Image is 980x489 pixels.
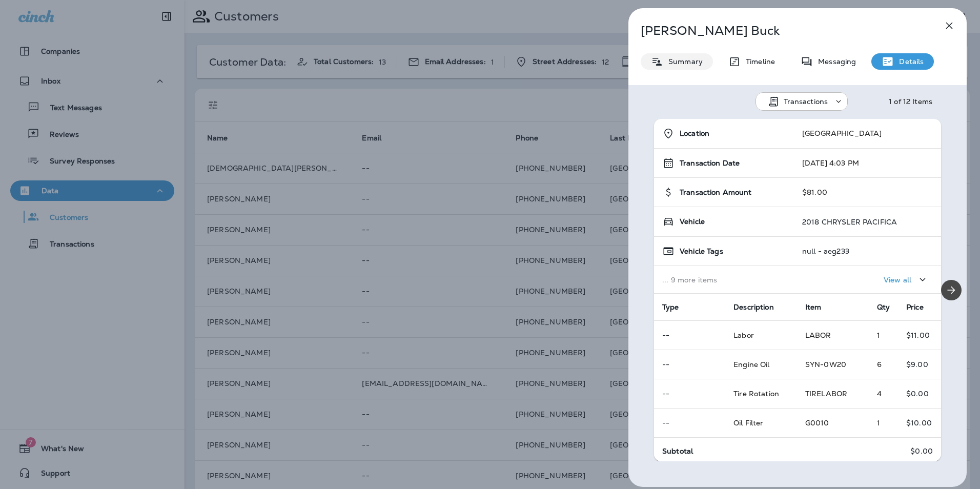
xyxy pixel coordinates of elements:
span: 1 [877,418,880,427]
td: $81.00 [794,178,941,207]
span: Transaction Amount [680,188,752,197]
button: View all [880,270,933,289]
p: $11.00 [906,331,933,339]
span: Oil Filter [733,418,763,427]
button: Next [941,280,962,300]
span: Transaction Date [680,159,740,168]
span: Location [680,129,709,138]
p: $0.00 [906,390,933,398]
span: G0010 [805,418,829,427]
span: TIRELABOR [805,389,847,398]
span: Subtotal [662,446,693,456]
p: Transactions [784,97,828,106]
p: $9.00 [906,360,933,369]
span: Vehicle Tags [680,247,723,256]
span: Item [805,302,822,312]
td: [GEOGRAPHIC_DATA] [794,119,941,149]
div: 1 of 12 Items [889,97,932,106]
p: -- [662,331,717,339]
p: Timeline [741,57,775,66]
p: $0.00 [910,447,933,455]
p: Summary [663,57,703,66]
span: 1 [877,331,880,340]
span: Type [662,302,679,312]
span: Qty [877,302,890,312]
span: 6 [877,360,882,369]
span: Description [733,302,774,312]
p: -- [662,419,717,427]
span: 4 [877,389,882,398]
p: 2018 CHRYSLER PACIFICA [802,218,897,226]
span: Price [906,302,924,312]
span: Engine Oil [733,360,769,369]
span: LABOR [805,331,831,340]
td: [DATE] 4:03 PM [794,149,941,178]
p: -- [662,390,717,398]
p: $10.00 [906,419,933,427]
p: -- [662,360,717,369]
p: Details [894,57,924,66]
p: View all [884,276,911,284]
p: Messaging [813,57,856,66]
p: [PERSON_NAME] Buck [641,24,921,38]
span: Tire Rotation [733,389,779,398]
span: Labor [733,331,754,340]
p: ... 9 more items [662,276,786,284]
span: SYN-0W20 [805,360,846,369]
p: null - aeg233 [802,247,849,255]
span: Vehicle [680,217,705,226]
